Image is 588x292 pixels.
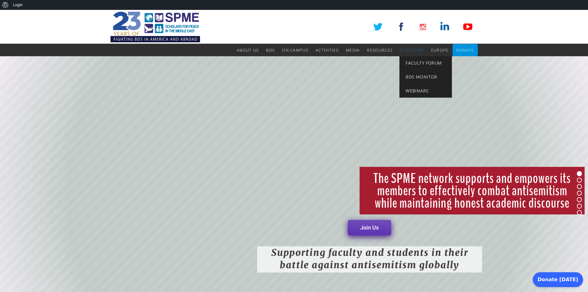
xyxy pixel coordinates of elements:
rs-layer: Supporting faculty and students in their battle against antisemitism globally [257,246,482,273]
span: BDS [266,47,275,53]
span: Webinars [406,88,428,94]
a: Subscribe [400,44,424,56]
a: Join Us [348,220,391,235]
a: Europe [431,44,449,56]
a: Webinars [399,84,452,98]
a: Activities [316,44,339,56]
a: On Campus [282,44,308,56]
a: Donate [456,44,474,56]
span: Resources [367,47,393,53]
a: Faculty Forum [399,56,452,70]
a: Resources [367,44,393,56]
span: On Campus [282,47,308,53]
a: BDS [266,44,275,56]
span: Donate [456,47,474,53]
span: About Us [237,47,259,53]
span: Activities [316,47,339,53]
span: BDS Monitor [406,74,437,80]
img: SPME [111,10,200,44]
span: Europe [431,47,449,53]
span: Subscribe [400,47,424,53]
a: Media [346,44,360,56]
a: About Us [237,44,259,56]
a: BDS Monitor [399,70,452,84]
rs-layer: The SPME network supports and empowers its members to effectively combat antisemitism while maint... [360,167,585,214]
span: Media [346,47,360,53]
span: Faculty Forum [406,60,442,66]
